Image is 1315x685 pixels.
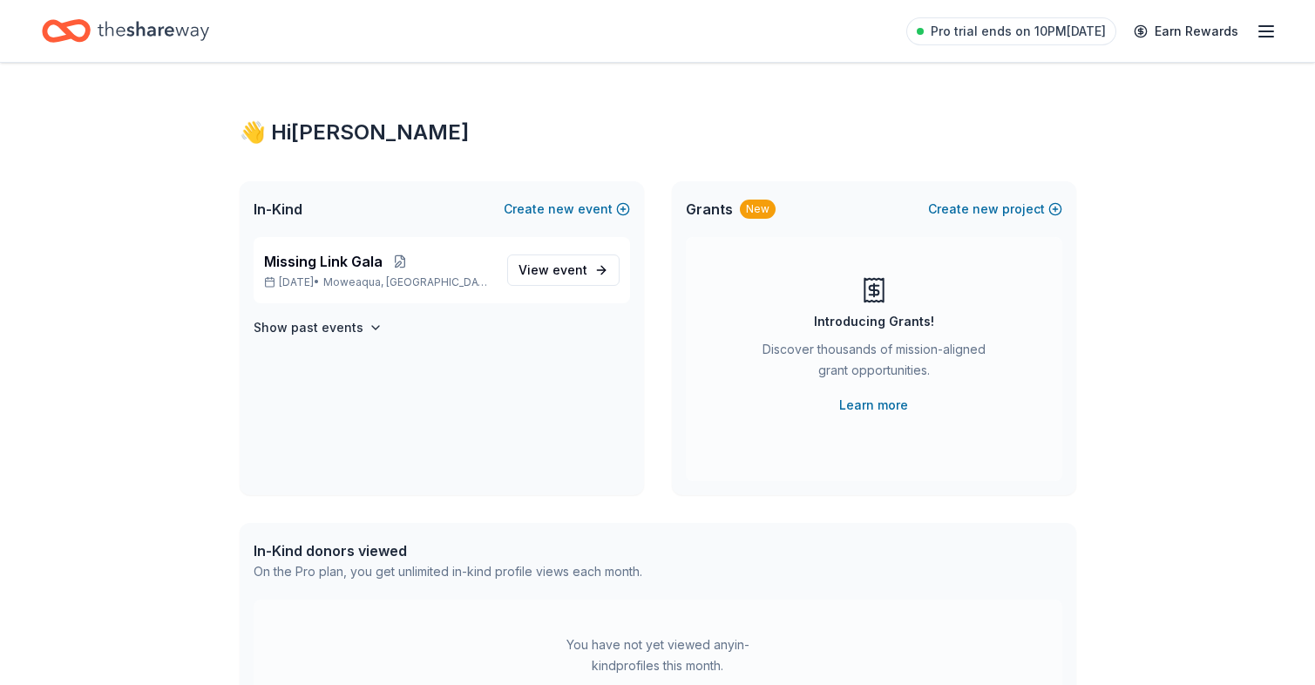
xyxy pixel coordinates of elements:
[323,275,492,289] span: Moweaqua, [GEOGRAPHIC_DATA]
[814,311,934,332] div: Introducing Grants!
[552,262,587,277] span: event
[254,561,642,582] div: On the Pro plan, you get unlimited in-kind profile views each month.
[756,339,993,388] div: Discover thousands of mission-aligned grant opportunities.
[507,254,620,286] a: View event
[42,10,209,51] a: Home
[254,317,363,338] h4: Show past events
[686,199,733,220] span: Grants
[839,395,908,416] a: Learn more
[1123,16,1249,47] a: Earn Rewards
[254,317,383,338] button: Show past events
[504,199,630,220] button: Createnewevent
[931,21,1106,42] span: Pro trial ends on 10PM[DATE]
[254,199,302,220] span: In-Kind
[240,119,1076,146] div: 👋 Hi [PERSON_NAME]
[264,251,383,272] span: Missing Link Gala
[906,17,1116,45] a: Pro trial ends on 10PM[DATE]
[928,199,1062,220] button: Createnewproject
[973,199,999,220] span: new
[519,260,587,281] span: View
[548,199,574,220] span: new
[549,634,767,676] div: You have not yet viewed any in-kind profiles this month.
[264,275,493,289] p: [DATE] •
[254,540,642,561] div: In-Kind donors viewed
[740,200,776,219] div: New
